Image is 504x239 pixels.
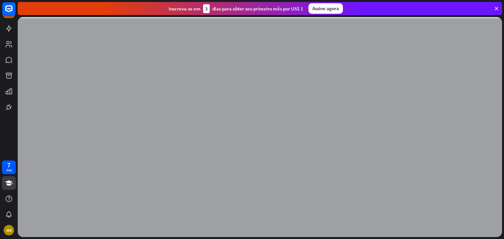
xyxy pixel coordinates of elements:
[6,228,12,233] font: MN
[2,160,16,174] a: 7 dias
[212,6,303,12] font: dias para obter seu primeiro mês por US$ 1
[169,6,200,12] font: Inscreva-se em
[205,6,208,12] font: 3
[7,161,10,169] font: 7
[312,5,339,11] font: Assine agora
[6,168,12,172] font: dias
